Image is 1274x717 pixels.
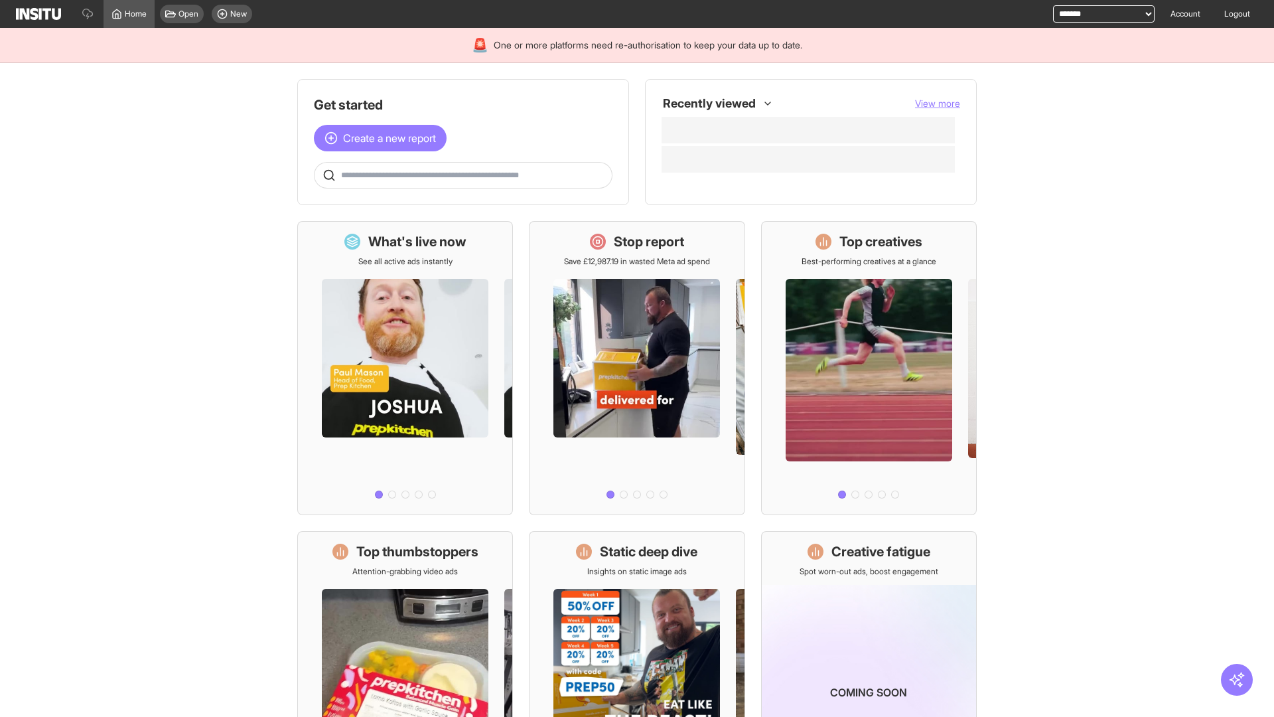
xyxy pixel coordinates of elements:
[314,96,612,114] h1: Get started
[564,256,710,267] p: Save £12,987.19 in wasted Meta ad spend
[802,256,936,267] p: Best-performing creatives at a glance
[529,221,744,515] a: Stop reportSave £12,987.19 in wasted Meta ad spend
[368,232,466,251] h1: What's live now
[614,232,684,251] h1: Stop report
[297,221,513,515] a: What's live nowSee all active ads instantly
[472,36,488,54] div: 🚨
[343,130,436,146] span: Create a new report
[915,97,960,110] button: View more
[125,9,147,19] span: Home
[839,232,922,251] h1: Top creatives
[230,9,247,19] span: New
[915,98,960,109] span: View more
[178,9,198,19] span: Open
[356,542,478,561] h1: Top thumbstoppers
[352,566,458,577] p: Attention-grabbing video ads
[314,125,447,151] button: Create a new report
[494,39,802,52] span: One or more platforms need re-authorisation to keep your data up to date.
[358,256,453,267] p: See all active ads instantly
[16,8,61,20] img: Logo
[600,542,697,561] h1: Static deep dive
[587,566,687,577] p: Insights on static image ads
[761,221,977,515] a: Top creativesBest-performing creatives at a glance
